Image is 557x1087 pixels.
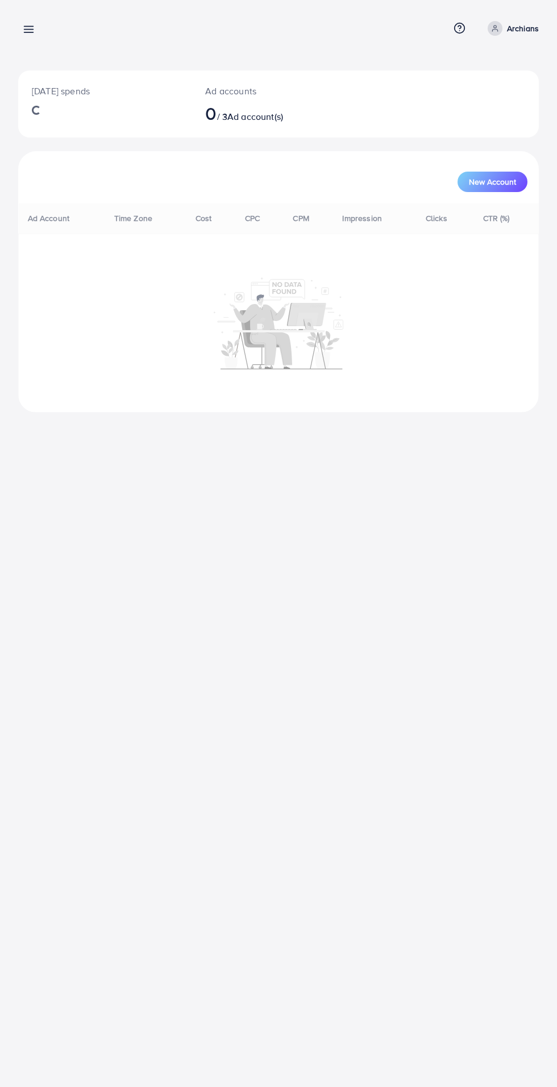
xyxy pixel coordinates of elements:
[205,84,308,98] p: Ad accounts
[205,102,308,124] h2: / 3
[458,172,527,192] button: New Account
[227,110,283,123] span: Ad account(s)
[205,100,217,126] span: 0
[483,21,539,36] a: Archians
[507,22,539,35] p: Archians
[469,178,516,186] span: New Account
[32,84,178,98] p: [DATE] spends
